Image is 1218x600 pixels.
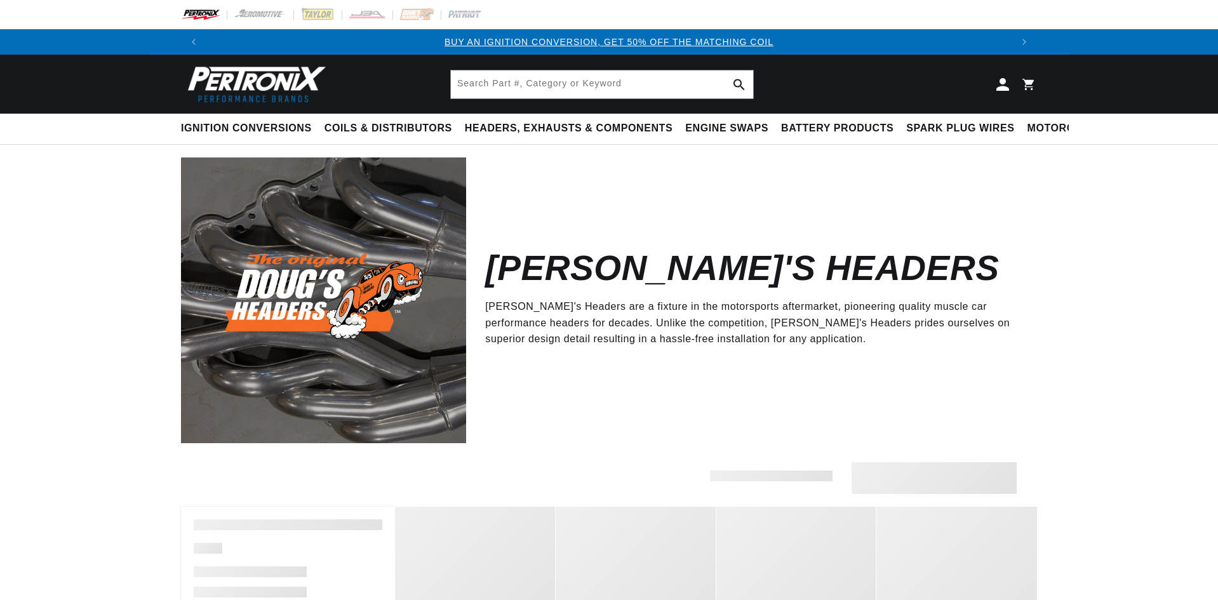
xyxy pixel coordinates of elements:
[458,114,679,143] summary: Headers, Exhausts & Components
[1027,122,1103,135] span: Motorcycle
[181,29,206,55] button: Translation missing: en.sections.announcements.previous_announcement
[181,122,312,135] span: Ignition Conversions
[181,157,466,443] img: Doug's Headers
[325,122,452,135] span: Coils & Distributors
[465,122,673,135] span: Headers, Exhausts & Components
[906,122,1014,135] span: Spark Plug Wires
[781,122,893,135] span: Battery Products
[485,298,1018,347] p: [PERSON_NAME]'s Headers are a fixture in the motorsports aftermarket, pioneering quality muscle c...
[725,70,753,98] button: Search Part #, Category or Keyword
[775,114,900,143] summary: Battery Products
[679,114,775,143] summary: Engine Swaps
[1012,29,1037,55] button: Translation missing: en.sections.announcements.next_announcement
[181,114,318,143] summary: Ignition Conversions
[206,35,1012,49] div: Announcement
[445,37,773,47] a: BUY AN IGNITION CONVERSION, GET 50% OFF THE MATCHING COIL
[318,114,458,143] summary: Coils & Distributors
[451,70,753,98] input: Search Part #, Category or Keyword
[181,62,327,106] img: Pertronix
[1021,114,1109,143] summary: Motorcycle
[685,122,768,135] span: Engine Swaps
[485,253,999,283] h2: [PERSON_NAME]'s Headers
[206,35,1012,49] div: 1 of 3
[900,114,1021,143] summary: Spark Plug Wires
[149,29,1069,55] slideshow-component: Translation missing: en.sections.announcements.announcement_bar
